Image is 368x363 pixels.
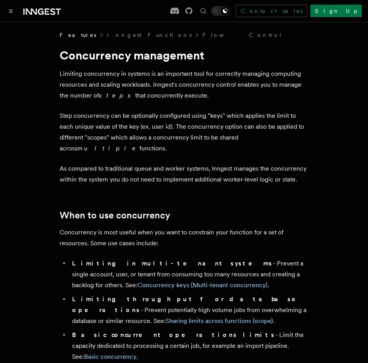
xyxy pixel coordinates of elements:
[70,258,309,291] li: - Prevent a single account, user, or tenant from consuming too many resources and creating a back...
[202,31,282,39] a: Flow Control
[84,353,137,360] a: Basic concurrency
[70,294,309,326] li: - Prevent potentially high volume jobs from overwhelming a database or similar resource. See: .
[60,68,309,101] p: Limiting concurrency in systems is an important tool for correctly managing computing resources a...
[70,330,309,362] li: - Limit the capacity dedicated to processing a certain job, for example an import pipeline. See: .
[99,92,135,99] em: steps
[6,6,16,16] button: Toggle navigation
[137,281,268,289] a: Concurrency keys (Multi-tenant concurrency)
[236,5,307,17] a: Contact sales
[107,31,192,39] a: Inngest Functions
[199,6,208,16] button: Find something...
[72,295,306,314] strong: Limiting throughput for database operations
[72,331,275,339] strong: Basic concurrent operations limits
[60,31,96,39] span: Features
[60,227,309,249] p: Concurrency is most useful when you want to constrain your function for a set of resources. Some ...
[60,210,170,221] a: When to use concurrency
[60,163,309,185] p: As compared to traditional queue and worker systems, Inngest manages the concurrency within the s...
[310,5,362,17] a: Sign Up
[60,48,309,62] h1: Concurrency management
[166,317,273,325] a: Sharing limits across functions (scope)
[72,260,273,267] strong: Limiting in multi-tenant systems
[60,110,309,154] p: Step concurrency can be optionally configured using "keys" which applies the limit to each unique...
[77,145,139,152] em: multiple
[211,6,230,16] button: Toggle dark mode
